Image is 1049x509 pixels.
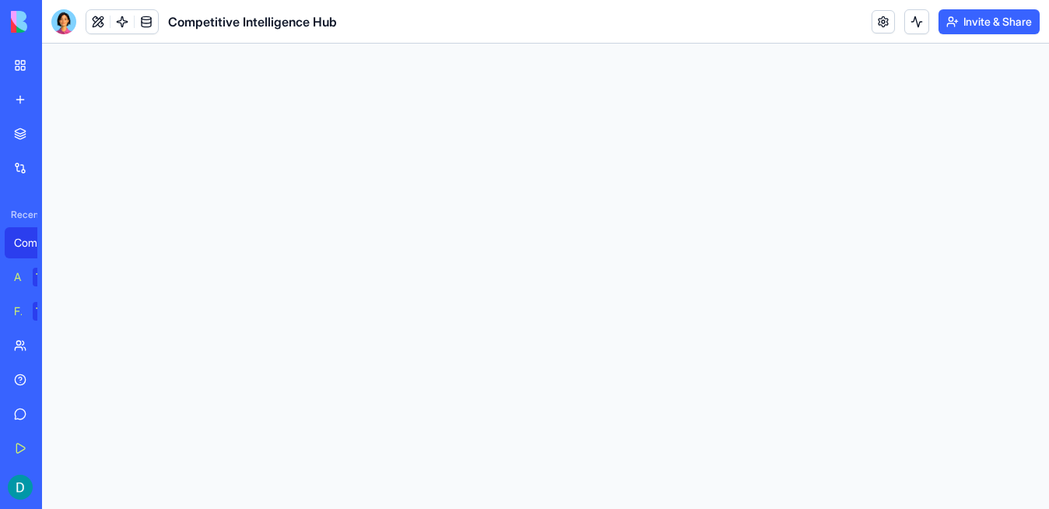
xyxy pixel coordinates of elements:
div: Feedback Form [14,304,22,319]
a: Feedback FormTRY [5,296,67,327]
span: Competitive Intelligence Hub [168,12,337,31]
img: ACg8ocICQVm3RBkFgbLReFWsp2L9S8BnIbRH-LqztBTOzA_HyLNmMw=s96-c [8,475,33,500]
span: Recent [5,209,37,221]
div: AI Logo Generator [14,269,22,285]
a: Competitive Intelligence Hub [5,227,67,258]
a: AI Logo GeneratorTRY [5,262,67,293]
button: Invite & Share [938,9,1040,34]
img: logo [11,11,107,33]
div: TRY [33,268,58,286]
div: TRY [33,302,58,321]
div: Competitive Intelligence Hub [14,235,58,251]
